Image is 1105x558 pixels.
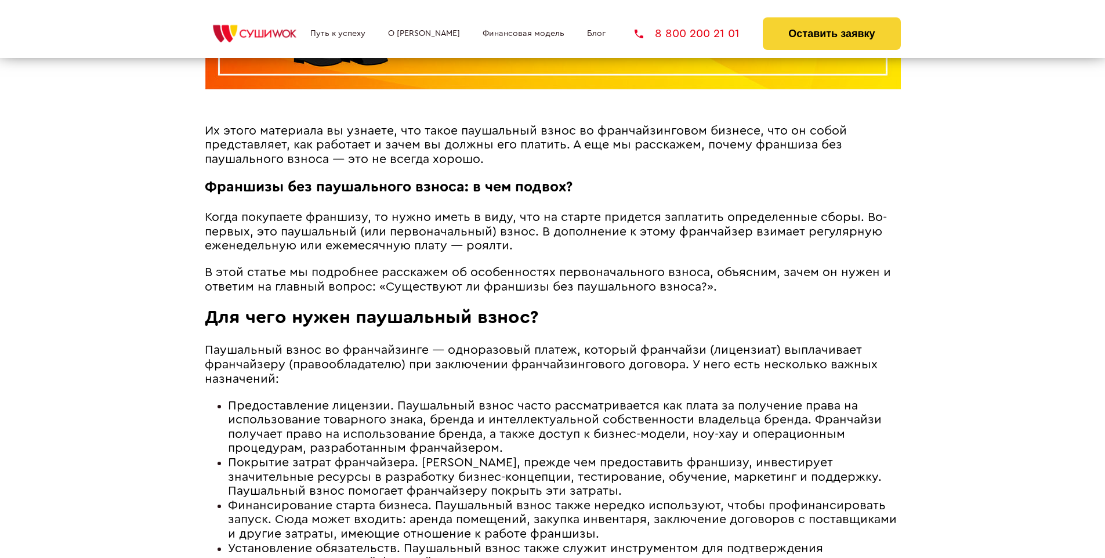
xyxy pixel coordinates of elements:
[310,29,365,38] a: Путь к успеху
[763,17,900,50] button: Оставить заявку
[205,344,878,385] span: Паушальный взнос во франчайзинге ― одноразовый платеж, который франчайзи (лицензиат) выплачивает ...
[228,400,882,455] span: Предоставление лицензии. Паушальный взнос часто рассматривается как плата за получение права на и...
[228,456,882,497] span: Покрытие затрат франчайзера. [PERSON_NAME], прежде чем предоставить франшизу, инвестирует значите...
[483,29,564,38] a: Финансовая модель
[655,28,740,39] span: 8 800 200 21 01
[205,180,573,194] span: Франшизы без паушального взноса: в чем подвох?
[388,29,460,38] a: О [PERSON_NAME]
[635,28,740,39] a: 8 800 200 21 01
[587,29,606,38] a: Блог
[205,308,539,327] span: Для чего нужен паушальный взнос?
[205,211,887,252] span: Когда покупаете франшизу, то нужно иметь в виду, что на старте придется заплатить определенные сб...
[205,125,847,165] span: Их этого материала вы узнаете, что такое паушальный взнос во франчайзинговом бизнесе, что он собо...
[205,266,891,293] span: В этой статье мы подробнее расскажем об особенностях первоначального взноса, объясним, зачем он н...
[228,499,897,540] span: Финансирование старта бизнеса. Паушальный взнос также нередко используют, чтобы профинансировать ...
